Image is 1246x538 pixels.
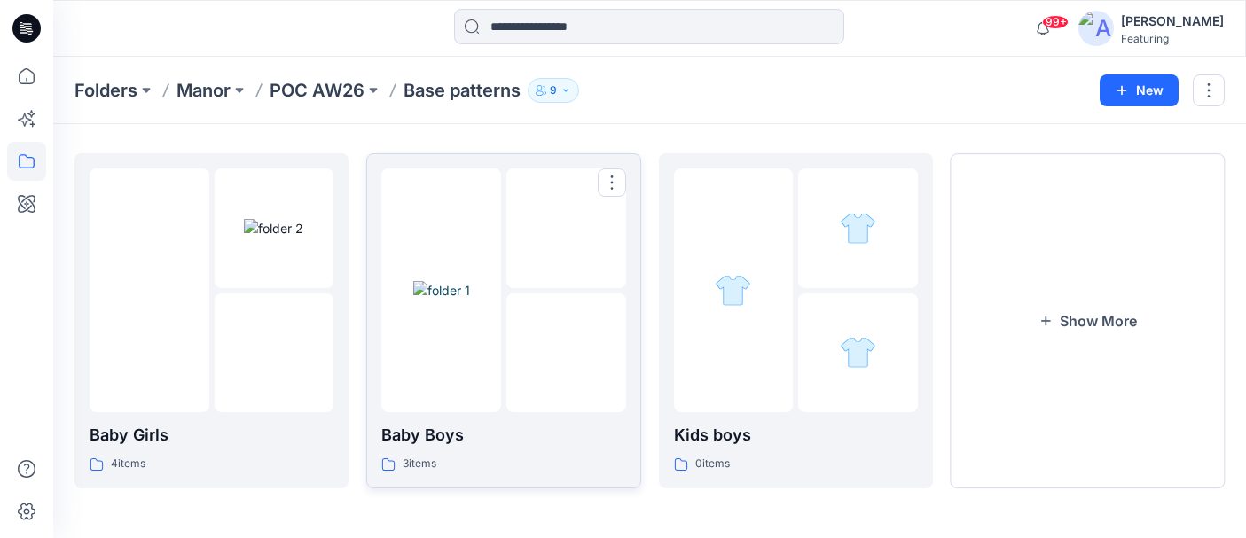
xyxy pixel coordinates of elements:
p: 9 [550,81,557,100]
p: 4 items [111,455,145,473]
img: avatar [1078,11,1114,46]
a: folder 1folder 2folder 3Baby Girls4items [74,153,349,488]
p: Baby Boys [381,423,625,448]
a: POC AW26 [270,78,364,103]
img: folder 3 [244,343,303,362]
img: folder 3 [840,334,876,370]
span: 99+ [1042,15,1069,29]
div: [PERSON_NAME] [1121,11,1224,32]
a: Folders [74,78,137,103]
img: folder 2 [840,210,876,246]
button: Show More [951,153,1225,488]
p: 3 items [403,455,436,473]
a: Manor [176,78,231,103]
p: 0 items [695,455,730,473]
img: folder 1 [413,281,470,300]
img: folder 2 [537,219,596,238]
button: 9 [528,78,579,103]
a: folder 1folder 2folder 3Kids boys0items [659,153,933,488]
p: Base patterns [404,78,521,103]
p: Kids boys [674,423,918,448]
img: folder 2 [244,219,303,238]
div: Featuring [1121,32,1224,45]
button: New [1100,74,1179,106]
img: folder 1 [121,281,177,300]
img: folder 1 [715,272,751,308]
a: folder 1folder 2folder 3Baby Boys3items [366,153,640,488]
p: Baby Girls [90,423,333,448]
img: folder 3 [537,343,596,362]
